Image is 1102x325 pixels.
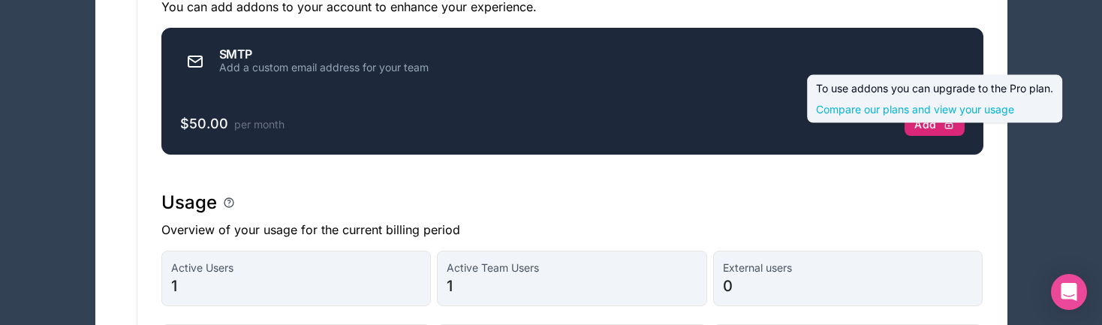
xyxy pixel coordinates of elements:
[447,260,697,275] span: Active Team Users
[1051,274,1087,310] div: Open Intercom Messenger
[914,118,954,131] div: Add
[816,81,1053,117] div: To use addons you can upgrade to the Pro plan.
[816,102,1053,117] a: Compare our plans and view your usage
[234,118,285,131] span: per month
[905,113,964,137] button: Add
[161,191,217,215] h1: Usage
[447,275,697,296] span: 1
[723,275,974,296] span: 0
[219,60,429,75] div: Add a custom email address for your team
[180,116,228,131] span: $50.00
[161,221,983,239] p: Overview of your usage for the current billing period
[171,275,422,296] span: 1
[219,48,429,60] div: SMTP
[171,260,422,275] span: Active Users
[723,260,974,275] span: External users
